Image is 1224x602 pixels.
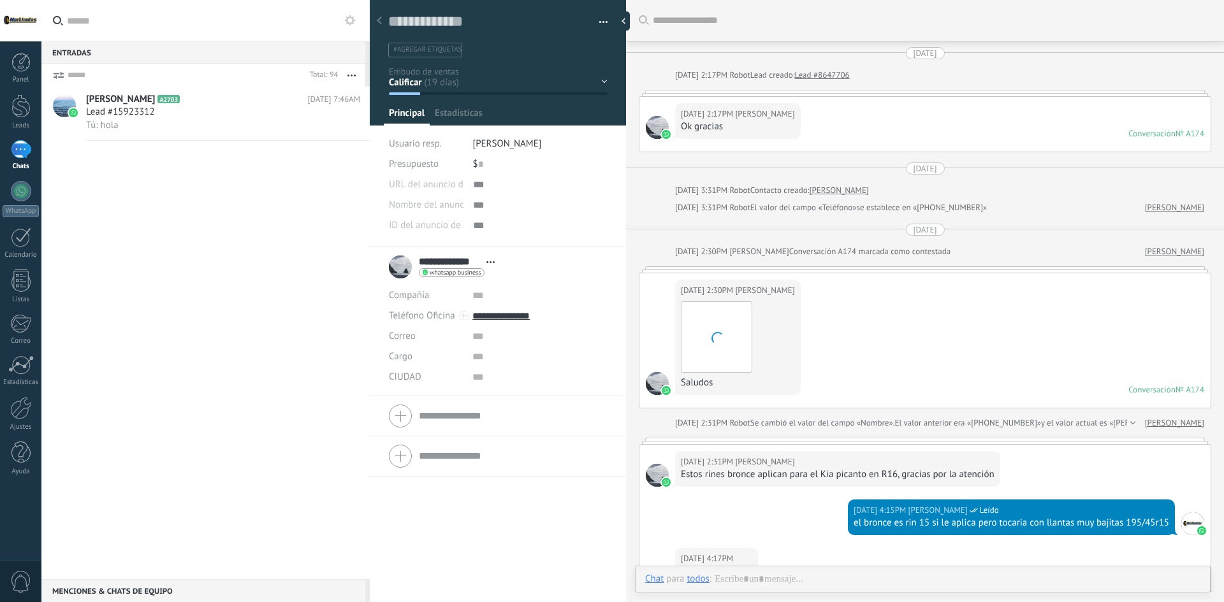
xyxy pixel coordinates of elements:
div: [DATE] 2:31PM [681,455,735,468]
div: Saludos [681,376,795,389]
span: Robot [729,417,750,428]
div: Leads [3,122,40,130]
img: waba.svg [662,478,671,487]
div: [DATE] 4:17PM [681,552,735,565]
div: № A174 [1176,384,1204,395]
img: waba.svg [662,386,671,395]
div: Conversación A174 marcada como contestada [789,245,951,258]
button: Correo [389,326,416,347]
div: [DATE] 2:31PM [675,417,729,429]
a: [PERSON_NAME] [809,184,868,197]
div: URL del anuncio de TikTok [389,175,463,195]
div: WhatsApp [3,205,39,217]
span: para [666,573,684,585]
div: [DATE] 3:31PM [675,201,729,214]
span: Teléfono Oficina [389,310,455,322]
div: el bronce es rin 15 si le aplica pero tocaria con llantas muy bajitas 195/45r15 [854,517,1169,529]
div: Correo [3,337,40,345]
span: ID del anuncio de TikTok [389,220,489,230]
div: Lead creado: [750,69,795,82]
div: Usuario resp. [389,134,463,154]
span: Eduardo Parra [735,284,794,297]
div: № A174 [1176,128,1204,139]
div: Compañía [389,285,463,306]
img: waba.svg [662,130,671,139]
span: URL del anuncio de TikTok [389,180,497,189]
span: A2703 [157,95,180,103]
div: Listas [3,296,40,304]
div: CIUDAD [389,367,463,387]
div: [DATE] 2:17PM [681,108,735,120]
span: [DATE] 7:46AM [308,93,360,106]
span: CIUDAD [389,372,421,382]
div: Cargo [389,347,463,367]
a: Lead #8647706 [794,69,849,82]
div: Total: 94 [305,69,338,82]
span: se establece en «[PHONE_NUMBER]» [857,201,987,214]
div: [DATE] 2:30PM [675,245,729,258]
div: [DATE] [914,47,937,59]
img: icon [69,108,78,117]
span: Correo [389,330,416,342]
span: leonardo guzman (Oficina de Venta) [908,504,967,517]
span: #agregar etiquetas [393,45,462,54]
div: [DATE] 4:15PM [854,504,908,517]
div: Estos rines bronce aplican para el Kia picanto en R16, gracias por la atención [681,468,994,481]
span: Se cambió el valor del campo «Nombre». [750,417,895,429]
span: Eduardo Parra [646,116,669,139]
span: Eduardo Parra [646,372,669,395]
span: Eduardo Parra [735,108,794,120]
span: Presupuesto [389,158,439,170]
a: avataricon[PERSON_NAME]A2703[DATE] 7:46AMLead #15923312Tú: hola [41,87,370,140]
span: Robot [729,185,750,196]
span: Robot [729,69,750,80]
a: [PERSON_NAME] [1145,417,1204,429]
div: Ok gracias [681,120,795,133]
div: Calendario [3,251,40,259]
div: [DATE] 2:17PM [675,69,729,82]
div: [DATE] [914,224,937,236]
span: leonardo guzman [729,246,789,257]
div: Presupuesto [389,154,463,175]
span: Eduardo Parra [735,455,794,468]
div: Ajustes [3,423,40,431]
div: Conversación [1128,384,1176,395]
button: Teléfono Oficina [389,306,455,326]
div: Menciones & Chats de equipo [41,579,365,602]
div: Panel [3,76,40,84]
span: Nombre del anuncio de TikTok [389,200,513,210]
div: Estadísticas [3,378,40,387]
span: Estadísticas [435,107,483,125]
div: Ocultar [617,11,630,31]
div: Nombre del anuncio de TikTok [389,195,463,215]
span: Leído [980,504,999,517]
span: Lead #15923312 [86,106,155,118]
span: [PERSON_NAME] [86,93,155,106]
div: Entradas [41,41,365,64]
span: Eduardo Parra [646,464,669,487]
div: [DATE] 3:31PM [675,184,729,197]
span: y el valor actual es «[PERSON_NAME]» [1041,417,1177,429]
span: [PERSON_NAME] [473,138,542,150]
span: Robot [729,202,750,213]
div: Contacto creado: [750,184,810,197]
img: waba.svg [1197,526,1206,535]
div: [DATE] [914,162,937,175]
span: Principal [389,107,425,125]
span: Tú: hola [86,119,119,131]
a: [PERSON_NAME] [1145,245,1204,258]
div: $ [473,154,608,175]
div: todos [687,573,709,584]
div: Ayuda [3,468,40,476]
div: [DATE] 2:30PM [681,284,735,297]
div: Chats [3,162,40,171]
span: whatsapp business [430,269,481,276]
div: Conversación [1128,128,1176,139]
div: ID del anuncio de TikTok [389,215,463,236]
span: El valor del campo «Teléfono» [750,201,857,214]
span: leonardo guzman [1181,512,1204,535]
span: Usuario resp. [389,138,442,150]
a: [PERSON_NAME] [1145,201,1204,214]
span: El valor anterior era «[PHONE_NUMBER]» [894,417,1041,429]
span: : [710,573,711,585]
